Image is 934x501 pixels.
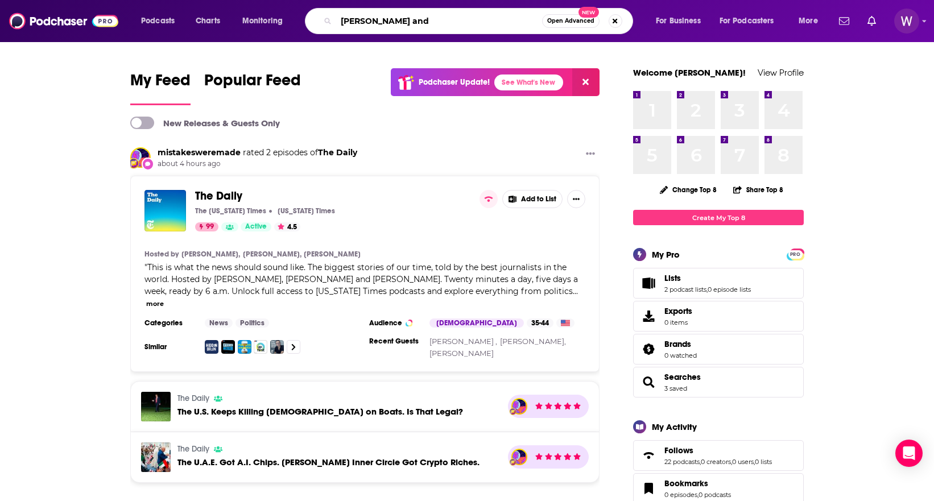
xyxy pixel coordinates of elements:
img: User Badge Icon [509,458,516,466]
a: [PERSON_NAME] , [429,337,497,346]
a: Searches [637,374,660,390]
a: 0 podcasts [699,491,731,499]
a: New Releases & Guests Only [130,117,280,129]
a: Lists [664,273,751,283]
p: Podchaser Update! [419,77,490,87]
a: Bookmarks [637,481,660,496]
a: Show notifications dropdown [863,11,881,31]
div: mistakesweremade's Rating: 5 out of 5 [534,450,581,464]
span: PRO [788,250,802,259]
div: Open Intercom Messenger [895,440,923,467]
a: Brands [637,341,660,357]
div: New Review [142,158,154,170]
img: Fresh Air [221,340,235,354]
img: Hidden Brain [205,340,218,354]
span: For Business [656,13,701,29]
a: 0 creators [701,458,731,466]
span: Bookmarks [664,478,708,488]
span: This is what the news should sound like. The biggest stories of our time, told by the best journa... [144,262,578,296]
span: New [578,7,599,18]
button: open menu [133,12,189,30]
a: [PERSON_NAME], [181,250,240,259]
a: Popular Feed [204,71,301,105]
span: Podcasts [141,13,175,29]
a: Follows [664,445,772,456]
span: Brands [633,334,804,365]
a: The U.A.E. Got A.I. Chips. Trump’s Inner Circle Got Crypto Riches. [177,457,480,467]
button: Show profile menu [894,9,919,34]
span: The U.S. Keeps Killing [DEMOGRAPHIC_DATA] on Boats. Is That Legal? [177,406,463,417]
a: The Daily [318,147,357,158]
a: mistakesweremade [513,399,527,413]
a: The Daily [195,190,242,202]
a: Exports [633,301,804,332]
span: , [700,458,701,466]
a: Podchaser - Follow, Share and Rate Podcasts [9,10,118,32]
span: My Feed [130,71,191,97]
a: 0 episodes [664,491,697,499]
img: mistakesweremade [513,450,527,464]
span: Monitoring [242,13,283,29]
span: ... [573,286,578,296]
button: open menu [648,12,715,30]
span: Popular Feed [204,71,301,97]
button: open menu [791,12,832,30]
a: Up First from NPR [254,340,267,354]
button: Change Top 8 [653,183,724,197]
a: The Daily [177,444,209,454]
a: Show notifications dropdown [834,11,854,31]
button: Share Top 8 [733,179,784,201]
img: User Profile [894,9,919,34]
a: mistakesweremade [158,147,241,158]
a: See What's New [494,74,563,90]
span: , [754,458,755,466]
a: mistakesweremade [131,148,150,167]
span: , [706,285,708,293]
span: The Daily [195,189,242,203]
img: The U.S. Keeps Killing Venezuelans on Boats. Is That Legal? [141,392,171,421]
img: Pod Save America [238,340,251,354]
div: Search podcasts, credits, & more... [316,8,644,34]
span: 0 items [664,318,692,326]
span: rated 2 episodes [243,147,308,158]
a: Create My Top 8 [633,210,804,225]
span: Logged in as williammwhite [894,9,919,34]
a: 0 watched [664,351,697,359]
img: User Badge Icon [128,158,139,169]
a: The Ezra Klein Show [270,340,284,354]
span: Searches [664,372,701,382]
a: New York Times[US_STATE] Times [275,206,335,216]
h3: Similar [144,342,196,351]
a: View Profile [758,67,804,78]
h3: Audience [369,318,420,328]
a: 3 saved [664,384,687,392]
input: Search podcasts, credits, & more... [336,12,542,30]
span: , [697,491,699,499]
a: [PERSON_NAME] [304,250,361,259]
button: open menu [712,12,791,30]
span: Exports [637,308,660,324]
a: [PERSON_NAME], [500,337,566,346]
a: The Daily [177,394,209,403]
img: The U.A.E. Got A.I. Chips. Trump’s Inner Circle Got Crypto Riches. [141,442,171,472]
a: Lists [637,275,660,291]
span: Follows [664,445,693,456]
img: The Daily [144,190,186,231]
h4: Hosted by [144,250,179,259]
button: Show More Button [581,147,600,162]
h3: of [158,147,357,158]
a: Active [241,222,271,231]
span: " [144,262,578,296]
a: 22 podcasts [664,458,700,466]
div: My Pro [652,249,680,260]
button: open menu [234,12,297,30]
button: 4.5 [274,222,300,231]
a: Bookmarks [664,478,731,488]
a: News [205,318,233,328]
span: Exports [664,306,692,316]
a: [PERSON_NAME] [429,349,494,358]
